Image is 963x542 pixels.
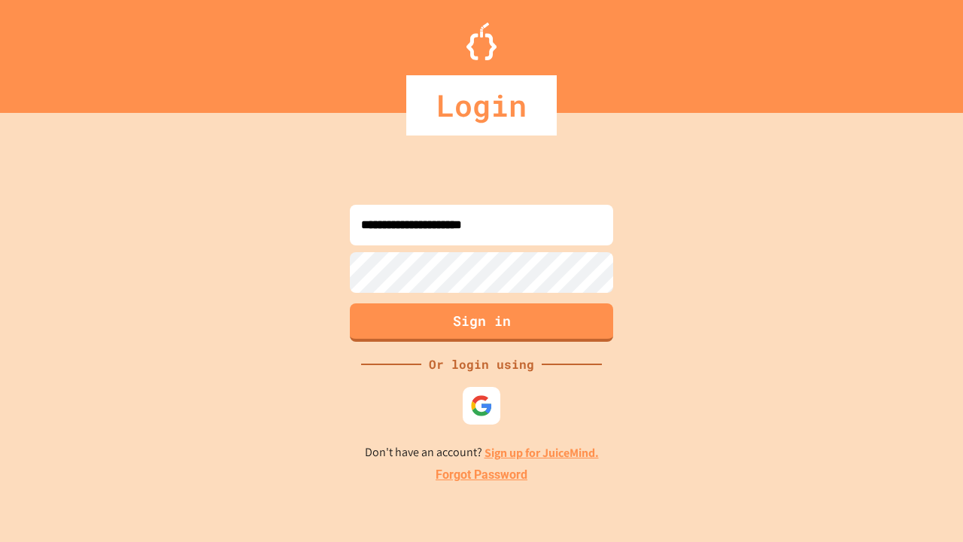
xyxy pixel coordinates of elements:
button: Sign in [350,303,613,342]
img: google-icon.svg [470,394,493,417]
a: Sign up for JuiceMind. [485,445,599,461]
div: Or login using [421,355,542,373]
div: Login [406,75,557,135]
img: Logo.svg [466,23,497,60]
a: Forgot Password [436,466,527,484]
p: Don't have an account? [365,443,599,462]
